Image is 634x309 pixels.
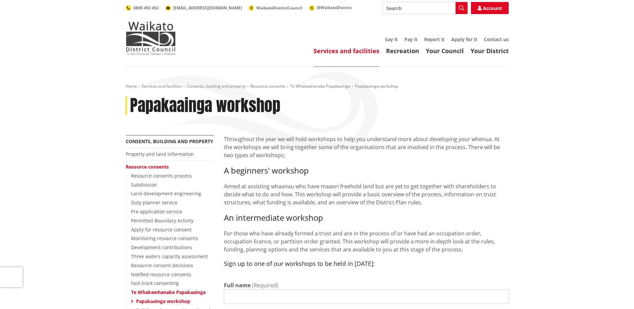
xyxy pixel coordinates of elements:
a: Monitoring resource consents [131,235,198,241]
a: @WaikatoDistrict [309,5,352,10]
a: Recreation [386,47,419,55]
a: Duty planner service [131,199,177,206]
label: Full name [224,281,251,289]
span: @WaikatoDistrict [317,5,352,10]
a: Te Whakawhanake Papakaainga [131,289,206,295]
a: Permitted Boundary Activity [131,217,194,224]
a: Your Council [426,47,464,55]
a: Apply for resource consent [131,226,192,233]
h3: A beginners' workshop [224,166,509,176]
a: Notified resource consents [131,271,191,278]
a: Subdivision [131,182,157,188]
p: Aimed at assisting whaanau who have maaori freehold land but are yet to get together with shareho... [224,182,509,206]
a: WaikatoDistrictCouncil [249,5,302,11]
a: Services and facilities [313,47,379,55]
a: Contact us [484,36,509,42]
a: Pay it [404,36,417,42]
a: Te Whakawhanake Papakaainga [290,83,350,89]
a: [EMAIL_ADDRESS][DOMAIN_NAME] [165,5,242,11]
img: Waikato District Council - Te Kaunihera aa Takiwaa o Waikato [126,21,176,55]
a: Services and facilities [142,83,182,89]
a: Consents, building and property [126,138,213,144]
a: Account [471,2,509,14]
p: For those who have already formed a trust and are in the process of or have had an occupation ord... [224,229,509,253]
a: Land development engineering [131,190,201,197]
span: Papakaainga workshop [355,83,398,89]
a: Consents, building and property [186,83,246,89]
a: Resource consents process [131,173,192,179]
a: Resource consents [250,83,285,89]
a: Report it [424,36,445,42]
a: Property and land information [126,151,194,157]
span: (Required) [252,282,278,289]
a: Say it [385,36,398,42]
h1: Papakaainga workshop [130,96,280,115]
span: 0800 492 452 [133,5,159,11]
a: Resource consent decisions [131,262,193,269]
a: Papakaainga workshop [136,298,190,304]
h4: Sign up to one of our workshops to be held in [DATE]: [224,260,509,275]
a: Your District [471,47,509,55]
nav: breadcrumb [126,84,509,89]
a: Resource consents [126,164,169,170]
span: [EMAIL_ADDRESS][DOMAIN_NAME] [173,5,242,11]
a: 0800 492 452 [126,5,159,11]
p: Throughout the year we will hold workshops to help you understand more about developing your when... [224,135,509,159]
input: Search input [382,2,468,14]
h3: An intermediate workshop [224,213,509,223]
a: Apply for it [451,36,477,42]
span: WaikatoDistrictCouncil [256,5,302,11]
a: Fast-track consenting [131,280,179,286]
a: Home [126,83,137,89]
a: Three waters capacity assessment [131,253,208,260]
a: Development contributions [131,244,192,250]
a: Pre-application service [131,208,182,215]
